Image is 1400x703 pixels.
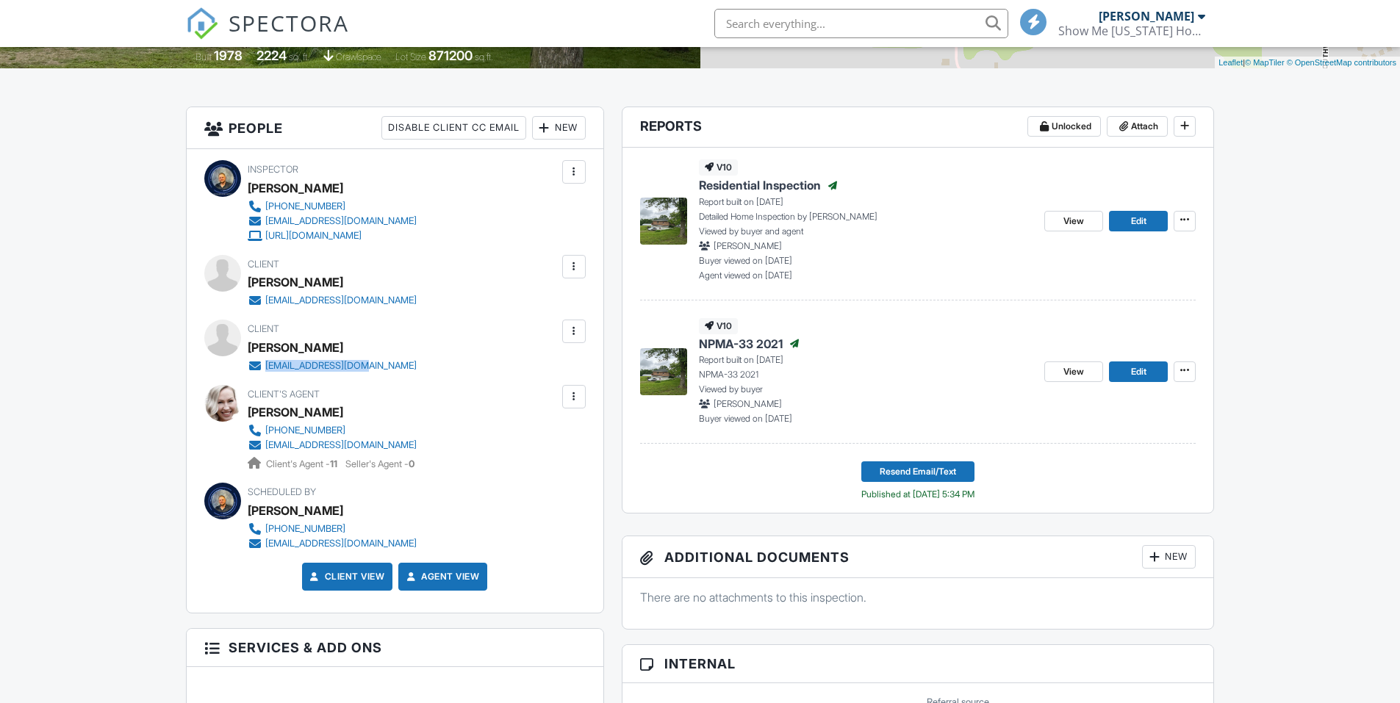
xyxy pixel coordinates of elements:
[428,48,473,63] div: 871200
[248,293,417,308] a: [EMAIL_ADDRESS][DOMAIN_NAME]
[248,358,417,373] a: [EMAIL_ADDRESS][DOMAIN_NAME]
[336,51,381,62] span: crawlspace
[229,7,349,38] span: SPECTORA
[248,438,417,453] a: [EMAIL_ADDRESS][DOMAIN_NAME]
[248,199,417,214] a: [PHONE_NUMBER]
[265,295,417,306] div: [EMAIL_ADDRESS][DOMAIN_NAME]
[532,116,586,140] div: New
[248,500,343,522] div: [PERSON_NAME]
[1215,57,1400,69] div: |
[266,458,340,469] span: Client's Agent -
[1142,545,1196,569] div: New
[256,48,287,63] div: 2224
[1218,58,1243,67] a: Leaflet
[265,215,417,227] div: [EMAIL_ADDRESS][DOMAIN_NAME]
[381,116,526,140] div: Disable Client CC Email
[265,201,345,212] div: [PHONE_NUMBER]
[330,458,337,469] strong: 11
[1058,24,1205,38] div: Show Me Missouri Home Inspections LLC.
[248,177,343,199] div: [PERSON_NAME]
[248,228,417,243] a: [URL][DOMAIN_NAME]
[475,51,493,62] span: sq.ft.
[248,389,320,400] span: Client's Agent
[265,425,345,436] div: [PHONE_NUMBER]
[1287,58,1396,67] a: © OpenStreetMap contributors
[248,271,343,293] div: [PERSON_NAME]
[395,51,426,62] span: Lot Size
[248,522,417,536] a: [PHONE_NUMBER]
[714,9,1008,38] input: Search everything...
[289,51,309,62] span: sq. ft.
[248,259,279,270] span: Client
[248,486,316,497] span: Scheduled By
[403,569,479,584] a: Agent View
[214,48,243,63] div: 1978
[265,360,417,372] div: [EMAIL_ADDRESS][DOMAIN_NAME]
[248,214,417,228] a: [EMAIL_ADDRESS][DOMAIN_NAME]
[195,51,212,62] span: Built
[640,589,1196,605] p: There are no attachments to this inspection.
[1099,9,1194,24] div: [PERSON_NAME]
[248,423,417,438] a: [PHONE_NUMBER]
[409,458,414,469] strong: 0
[187,629,603,667] h3: Services & Add ons
[186,20,349,51] a: SPECTORA
[248,401,343,423] a: [PERSON_NAME]
[248,336,343,358] div: [PERSON_NAME]
[248,536,417,551] a: [EMAIL_ADDRESS][DOMAIN_NAME]
[622,645,1214,683] h3: Internal
[248,323,279,334] span: Client
[345,458,414,469] span: Seller's Agent -
[265,230,362,242] div: [URL][DOMAIN_NAME]
[187,107,603,149] h3: People
[265,439,417,451] div: [EMAIL_ADDRESS][DOMAIN_NAME]
[265,538,417,549] div: [EMAIL_ADDRESS][DOMAIN_NAME]
[307,569,385,584] a: Client View
[248,164,298,175] span: Inspector
[186,7,218,40] img: The Best Home Inspection Software - Spectora
[265,523,345,535] div: [PHONE_NUMBER]
[622,536,1214,578] h3: Additional Documents
[1245,58,1285,67] a: © MapTiler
